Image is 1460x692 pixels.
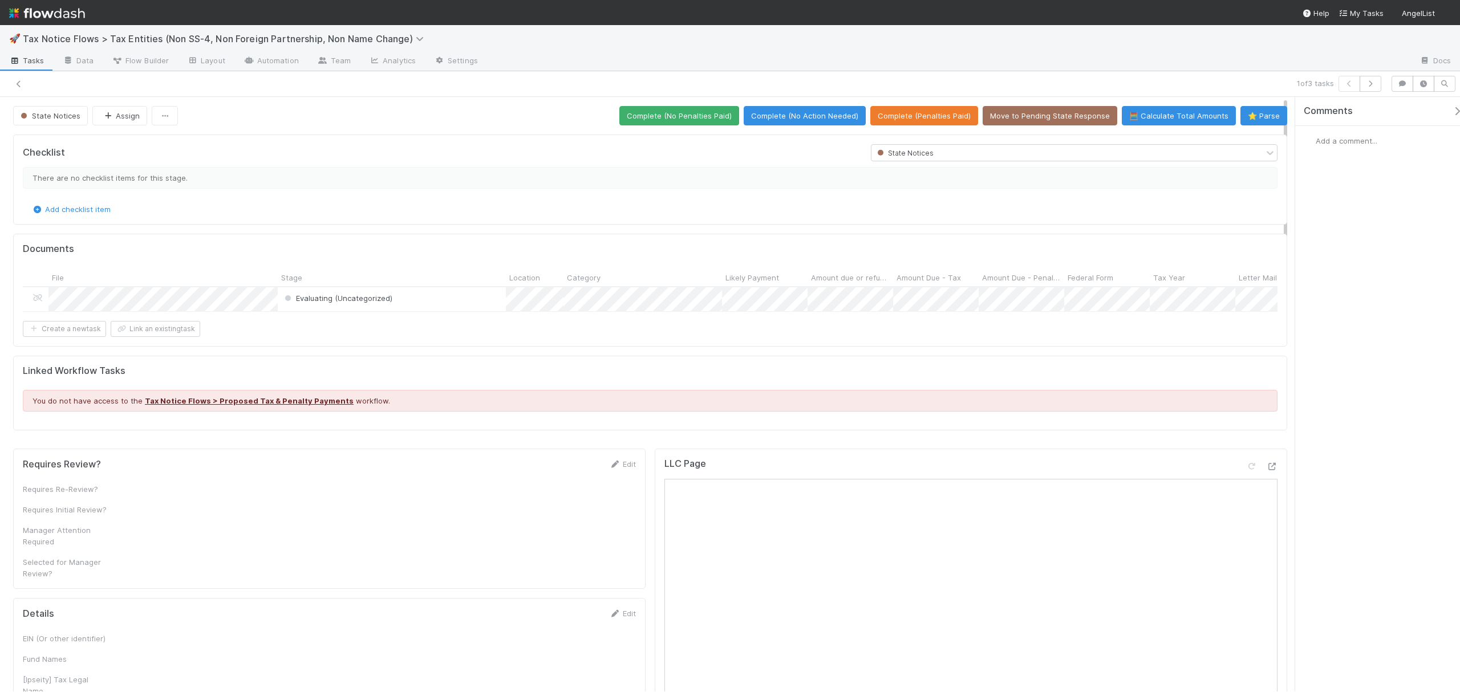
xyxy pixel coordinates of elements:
[1316,136,1377,145] span: Add a comment...
[1439,8,1451,19] img: avatar_d45d11ee-0024-4901-936f-9df0a9cc3b4e.png
[234,52,308,71] a: Automation
[1339,9,1384,18] span: My Tasks
[1122,106,1236,125] button: 🧮 Calculate Total Amounts
[23,653,108,665] div: Fund Names
[23,33,429,44] span: Tax Notice Flows > Tax Entities (Non SS-4, Non Foreign Partnership, Non Name Change)
[1068,272,1113,283] span: Federal Form
[725,272,779,283] span: Likely Payment
[31,205,111,214] a: Add checklist item
[23,504,108,515] div: Requires Initial Review?
[1302,7,1329,19] div: Help
[23,608,54,620] h5: Details
[619,106,739,125] button: Complete (No Penalties Paid)
[1153,272,1185,283] span: Tax Year
[13,106,88,125] button: State Notices
[9,3,85,23] img: logo-inverted-e16ddd16eac7371096b0.svg
[870,106,978,125] button: Complete (Penalties Paid)
[983,106,1117,125] button: Move to Pending State Response
[23,459,101,470] h5: Requires Review?
[92,106,147,125] button: Assign
[1410,52,1460,71] a: Docs
[23,365,1277,377] h5: Linked Workflow Tasks
[1339,7,1384,19] a: My Tasks
[23,390,1277,412] div: You do not have access to the workflow.
[875,149,934,157] span: State Notices
[609,609,636,618] a: Edit
[112,55,169,66] span: Flow Builder
[744,106,866,125] button: Complete (No Action Needed)
[982,272,1061,283] span: Amount Due - Penalties & Interest
[1304,135,1316,146] img: avatar_d45d11ee-0024-4901-936f-9df0a9cc3b4e.png
[23,633,108,644] div: EIN (Or other identifier)
[1240,106,1287,125] button: ⭐ Parse
[308,52,360,71] a: Team
[1239,272,1305,283] span: Letter Mailed Date
[567,272,601,283] span: Category
[111,321,200,337] button: Link an existingtask
[664,458,706,470] h5: LLC Page
[1402,9,1435,18] span: AngelList
[178,52,234,71] a: Layout
[23,483,108,495] div: Requires Re-Review?
[425,52,487,71] a: Settings
[23,524,108,547] div: Manager Attention Required
[360,52,425,71] a: Analytics
[23,321,106,337] button: Create a newtask
[103,52,178,71] a: Flow Builder
[509,272,540,283] span: Location
[1304,105,1353,117] span: Comments
[609,459,636,469] a: Edit
[281,272,302,283] span: Stage
[23,243,74,255] h5: Documents
[23,556,108,579] div: Selected for Manager Review?
[52,272,64,283] span: File
[897,272,961,283] span: Amount Due - Tax
[54,52,103,71] a: Data
[811,272,890,283] span: Amount due or refunded
[23,167,1277,189] div: There are no checklist items for this stage.
[282,294,392,303] span: Evaluating (Uncategorized)
[1297,78,1334,89] span: 1 of 3 tasks
[9,34,21,43] span: 🚀
[18,111,80,120] span: State Notices
[9,55,44,66] span: Tasks
[23,147,65,158] h5: Checklist
[282,292,392,304] div: Evaluating (Uncategorized)
[145,396,354,405] a: Tax Notice Flows > Proposed Tax & Penalty Payments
